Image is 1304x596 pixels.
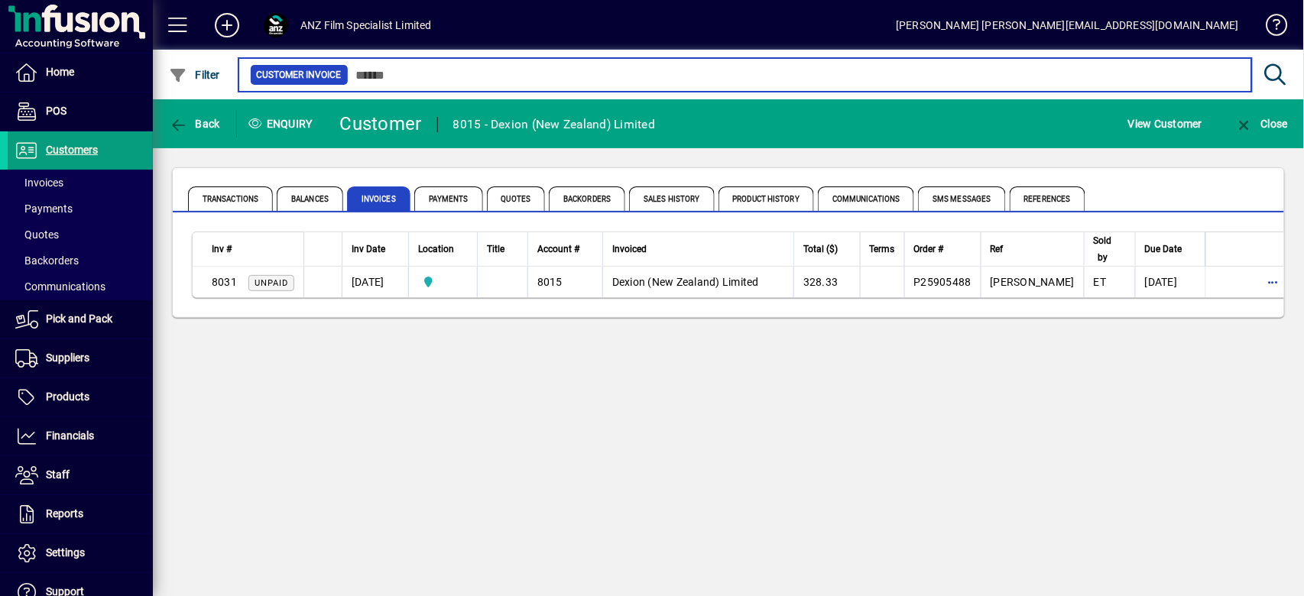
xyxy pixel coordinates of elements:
[46,66,74,78] span: Home
[537,241,579,258] span: Account #
[46,144,98,156] span: Customers
[991,276,1075,288] span: [PERSON_NAME]
[1010,186,1085,211] span: References
[1128,112,1202,136] span: View Customer
[8,495,153,533] a: Reports
[8,248,153,274] a: Backorders
[612,241,784,258] div: Invoiced
[15,254,79,267] span: Backorders
[918,186,1005,211] span: SMS Messages
[212,241,232,258] span: Inv #
[46,351,89,364] span: Suppliers
[46,546,85,559] span: Settings
[165,61,224,89] button: Filter
[1145,241,1182,258] span: Due Date
[8,170,153,196] a: Invoices
[612,241,647,258] span: Invoiced
[8,196,153,222] a: Payments
[718,186,815,211] span: Product History
[414,186,483,211] span: Payments
[46,429,94,442] span: Financials
[8,92,153,131] a: POS
[1094,232,1126,266] div: Sold by
[188,186,273,211] span: Transactions
[418,241,468,258] div: Location
[1261,270,1286,294] button: More options
[1254,3,1285,53] a: Knowledge Base
[237,112,329,136] div: Enquiry
[300,13,432,37] div: ANZ Film Specialist Limited
[1231,110,1292,138] button: Close
[277,186,343,211] span: Balances
[15,280,105,293] span: Communications
[342,267,408,297] td: [DATE]
[418,241,454,258] span: Location
[46,468,70,481] span: Staff
[46,313,112,325] span: Pick and Pack
[537,241,593,258] div: Account #
[8,456,153,494] a: Staff
[1145,241,1196,258] div: Due Date
[46,105,66,117] span: POS
[896,13,1239,37] div: [PERSON_NAME] [PERSON_NAME][EMAIL_ADDRESS][DOMAIN_NAME]
[169,69,220,81] span: Filter
[8,534,153,572] a: Settings
[537,276,563,288] span: 8015
[46,507,83,520] span: Reports
[212,276,237,288] span: 8031
[991,241,1075,258] div: Ref
[347,186,410,211] span: Invoices
[212,241,294,258] div: Inv #
[169,118,220,130] span: Back
[1218,110,1304,138] app-page-header-button: Close enquiry
[612,276,759,288] span: Dexion (New Zealand) Limited
[165,110,224,138] button: Back
[46,390,89,403] span: Products
[8,417,153,455] a: Financials
[793,267,860,297] td: 328.33
[487,241,504,258] span: Title
[15,202,73,215] span: Payments
[1135,267,1205,297] td: [DATE]
[1094,276,1107,288] span: ET
[153,110,237,138] app-page-header-button: Back
[418,274,468,290] span: AKL Warehouse
[1094,232,1112,266] span: Sold by
[487,186,546,211] span: Quotes
[914,241,944,258] span: Order #
[487,241,518,258] div: Title
[804,241,839,258] span: Total ($)
[257,67,342,83] span: Customer Invoice
[453,112,656,137] div: 8015 - Dexion (New Zealand) Limited
[549,186,625,211] span: Backorders
[629,186,714,211] span: Sales History
[15,228,59,241] span: Quotes
[1124,110,1206,138] button: View Customer
[8,274,153,300] a: Communications
[914,276,972,288] span: P25905488
[818,186,914,211] span: Communications
[340,112,422,136] div: Customer
[803,241,852,258] div: Total ($)
[1234,118,1288,130] span: Close
[255,278,288,288] span: Unpaid
[8,53,153,92] a: Home
[203,11,251,39] button: Add
[870,241,895,258] span: Terms
[8,300,153,338] a: Pick and Pack
[8,222,153,248] a: Quotes
[991,241,1004,258] span: Ref
[15,177,63,189] span: Invoices
[352,241,399,258] div: Inv Date
[251,11,300,39] button: Profile
[352,241,385,258] span: Inv Date
[8,378,153,416] a: Products
[914,241,972,258] div: Order #
[8,339,153,377] a: Suppliers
